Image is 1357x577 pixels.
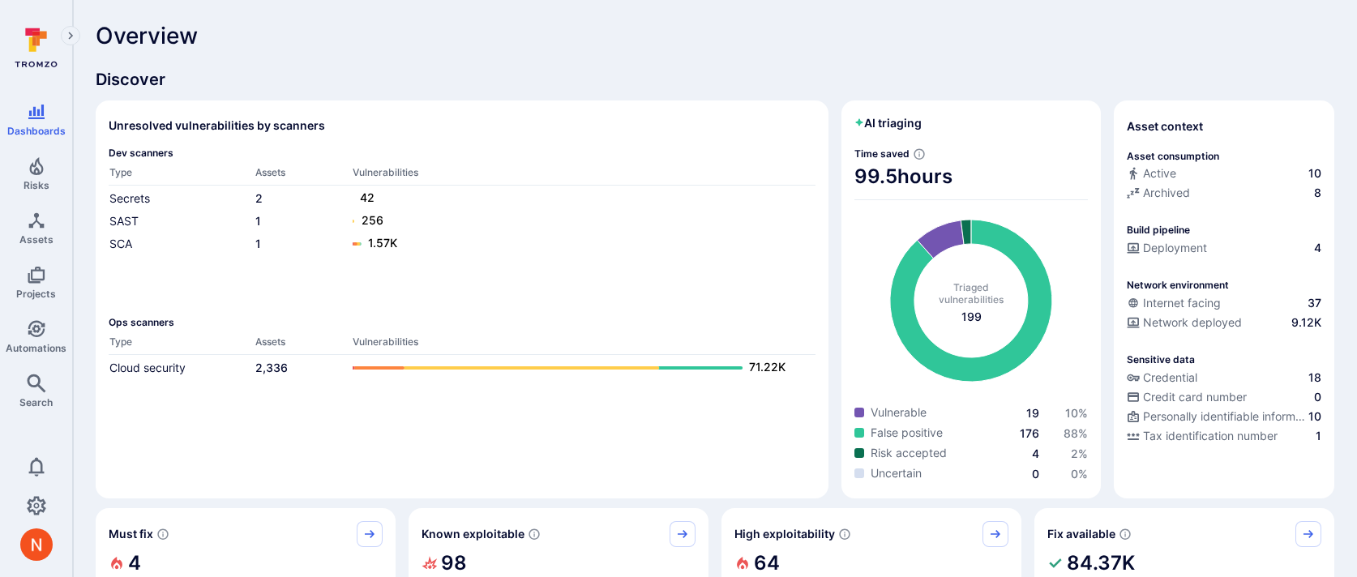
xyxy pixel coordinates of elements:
[1127,165,1321,182] a: Active10
[352,165,815,186] th: Vulnerabilities
[1071,467,1088,481] a: 0%
[7,125,66,137] span: Dashboards
[24,179,49,191] span: Risks
[1127,240,1321,256] a: Deployment4
[109,526,153,542] span: Must fix
[1143,370,1197,386] span: Credential
[1291,314,1321,331] span: 9.12K
[1308,295,1321,311] span: 37
[16,288,56,300] span: Projects
[871,425,943,441] span: False positive
[1127,314,1321,331] a: Network deployed9.12K
[1127,353,1195,365] p: Sensitive data
[1127,428,1278,444] div: Tax identification number
[961,309,982,325] span: total
[255,165,352,186] th: Assets
[1127,295,1321,314] div: Evidence that an asset is internet facing
[854,115,922,131] h2: AI triaging
[1127,185,1321,204] div: Code repository is archived
[1127,370,1321,389] div: Evidence indicative of handling user or service credentials
[156,528,169,541] svg: Risk score >=40 , missed SLA
[1308,370,1321,386] span: 18
[1143,314,1242,331] span: Network deployed
[1127,389,1321,405] a: Credit card number0
[1064,426,1088,440] a: 88%
[1032,447,1039,460] span: 4
[1127,185,1190,201] div: Archived
[871,404,927,421] span: Vulnerable
[1316,428,1321,444] span: 1
[1127,165,1176,182] div: Active
[362,213,383,227] text: 256
[1127,295,1321,311] a: Internet facing37
[871,445,947,461] span: Risk accepted
[255,191,263,205] a: 2
[1020,426,1039,440] a: 176
[109,147,815,159] span: Dev scanners
[1127,408,1321,428] div: Evidence indicative of processing personally identifiable information
[422,526,524,542] span: Known exploitable
[913,147,926,160] svg: Estimated based on an average time of 30 mins needed to triage each vulnerability
[255,214,261,228] a: 1
[1127,118,1203,135] span: Asset context
[1127,408,1305,425] div: Personally identifiable information (PII)
[109,237,132,250] a: SCA
[1127,428,1321,444] a: Tax identification number1
[1127,150,1219,162] p: Asset consumption
[1071,447,1088,460] a: 2%
[1127,389,1247,405] div: Credit card number
[353,189,799,208] a: 42
[1032,467,1039,481] a: 0
[19,233,54,246] span: Assets
[1047,526,1115,542] span: Fix available
[1127,185,1321,201] a: Archived8
[1127,428,1321,447] div: Evidence indicative of processing tax identification numbers
[353,358,799,378] a: 71.22K
[96,23,198,49] span: Overview
[6,342,66,354] span: Automations
[1127,240,1321,259] div: Configured deployment pipeline
[1143,408,1305,425] span: Personally identifiable information (PII)
[854,164,1088,190] span: 99.5 hours
[368,236,397,250] text: 1.57K
[96,68,1334,91] span: Discover
[1308,408,1321,425] span: 10
[65,29,76,43] i: Expand navigation menu
[20,528,53,561] div: Neeren Patki
[109,118,325,134] h2: Unresolved vulnerabilities by scanners
[353,234,799,254] a: 1.57K
[1065,406,1088,420] span: 10 %
[734,526,835,542] span: High exploitability
[109,335,255,355] th: Type
[1127,279,1229,291] p: Network environment
[353,212,799,231] a: 256
[1143,165,1176,182] span: Active
[255,361,288,374] a: 2,336
[352,335,815,355] th: Vulnerabilities
[1127,295,1221,311] div: Internet facing
[109,165,255,186] th: Type
[1314,240,1321,256] span: 4
[109,361,186,374] a: Cloud security
[1127,240,1207,256] div: Deployment
[1314,185,1321,201] span: 8
[1127,389,1321,408] div: Evidence indicative of processing credit card numbers
[1065,406,1088,420] a: 10%
[1127,165,1321,185] div: Commits seen in the last 180 days
[61,26,80,45] button: Expand navigation menu
[854,147,910,160] span: Time saved
[1071,447,1088,460] span: 2 %
[1143,389,1247,405] span: Credit card number
[528,528,541,541] svg: Confirmed exploitable by KEV
[1143,428,1278,444] span: Tax identification number
[109,191,150,205] a: Secrets
[109,316,815,328] span: Ops scanners
[255,237,261,250] a: 1
[1071,467,1088,481] span: 0 %
[871,465,922,481] span: Uncertain
[939,281,1004,306] span: Triaged vulnerabilities
[1143,295,1221,311] span: Internet facing
[1127,370,1321,386] a: Credential18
